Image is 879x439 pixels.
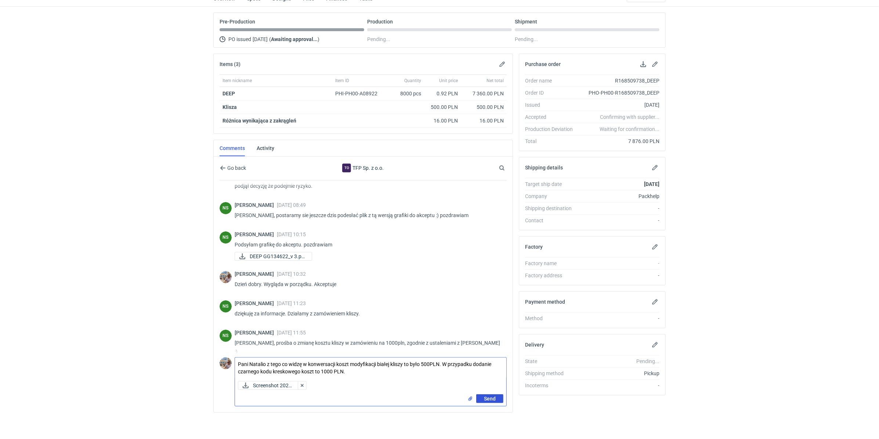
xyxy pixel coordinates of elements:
button: Edit factory details [651,242,659,251]
div: Method [525,315,579,322]
div: Accepted [525,113,579,121]
input: Search [498,164,521,172]
span: [DATE] 10:15 [277,231,306,237]
span: [DATE] 08:49 [277,202,306,208]
p: [PERSON_NAME], postaramy sie jeszcze dzis podesłać plik z tą wersją grafiki do akceptu :) pozdrawiam [235,211,501,220]
textarea: Pani Natalio z tego co widzę w konwersacji koszt modyfikacji białej kliszy to było 500PLN. W przy... [235,358,506,378]
p: [PERSON_NAME], prośba o zmianę kosztu kliszy w zamówieniu na 1000pln, zgodnie z ustaleniami z [PE... [235,339,501,356]
span: [DATE] [253,35,268,44]
strong: [DATE] [644,181,659,187]
a: DEEP GG134622_v 3.pd... [235,252,312,261]
div: - [579,217,659,224]
span: Item ID [335,78,349,84]
div: State [525,358,579,365]
button: Edit items [498,60,507,69]
div: Packhelp [579,193,659,200]
div: - [579,260,659,267]
h2: Delivery [525,342,544,348]
div: - [579,205,659,212]
em: Pending... [636,358,659,364]
div: Order name [525,77,579,84]
span: [PERSON_NAME] [235,330,277,336]
span: [DATE] 11:23 [277,300,306,306]
button: Edit delivery details [651,340,659,349]
figcaption: NS [220,231,232,244]
div: 0.92 PLN [427,90,458,97]
p: Dzień dobry zamówienie do wyceny CAZD-1. Proszę wyprodukować kartony z białym kodem EAN z wybrani... [235,173,501,190]
div: [DATE] [579,101,659,109]
div: Shipping method [525,370,579,377]
div: Order ID [525,89,579,96]
div: Factory name [525,260,579,267]
span: Net total [486,78,504,84]
span: [DATE] 11:55 [277,330,306,336]
figcaption: To [342,164,351,172]
span: Screenshot 2025... [253,381,293,389]
span: Unit price [439,78,458,84]
p: Podsyłam grafikę do akceptu. pozdrawiam [235,240,501,249]
button: Edit payment method [651,297,659,306]
span: [PERSON_NAME] [235,202,277,208]
strong: Klisza [223,104,237,110]
h2: Purchase order [525,61,561,67]
div: Pending... [515,35,659,44]
div: 16.00 PLN [427,117,458,124]
figcaption: NS [220,202,232,214]
p: Pre-Production [220,19,255,25]
div: PHI-PH00-A08922 [335,90,384,97]
div: Natalia Stępak [220,330,232,342]
div: TFP Sp. z o.o. [303,164,423,172]
div: 7 360.00 PLN [464,90,504,97]
span: Item nickname [223,78,252,84]
div: Natalia Stępak [220,202,232,214]
span: ( [269,36,271,42]
div: DEEP GG134622_v 3.pdf [235,252,308,261]
div: Company [525,193,579,200]
h2: Payment method [525,299,565,305]
figcaption: NS [220,330,232,342]
button: Edit purchase order [651,60,659,69]
div: 7 876.00 PLN [579,138,659,145]
div: Production Deviation [525,125,579,133]
div: Screenshot 2025-09-04 at 12.09.57.png [238,381,299,390]
h2: Shipping details [525,165,563,171]
strong: Awaiting approval... [271,36,318,42]
div: - [579,272,659,279]
div: 16.00 PLN [464,117,504,124]
div: - [579,315,659,322]
em: Waiting for confirmation... [600,125,659,133]
span: [DATE] 10:32 [277,271,306,277]
a: DEEP [223,91,235,96]
div: Issued [525,101,579,109]
span: [PERSON_NAME] [235,300,277,306]
p: Shipment [515,19,537,25]
div: R168509738_DEEP [579,77,659,84]
div: Natalia Stępak [220,300,232,312]
figcaption: NS [220,300,232,312]
strong: Różnica wynikająca z zakrągleń [223,118,296,124]
span: Go back [226,165,246,171]
p: Production [367,19,393,25]
em: Confirming with supplier... [600,114,659,120]
div: - [579,382,659,389]
div: Target ship date [525,180,579,188]
div: PHO-PH00-R168509738_DEEP [579,89,659,96]
div: Shipping destination [525,205,579,212]
p: dziękuję za informacje. Działamy z zamówieniem kliszy. [235,309,501,318]
button: Edit shipping details [651,163,659,172]
div: Factory address [525,272,579,279]
img: Michał Palasek [220,357,232,369]
span: Send [484,396,496,401]
div: 500.00 PLN [464,103,504,111]
h2: Factory [525,244,543,250]
div: Contact [525,217,579,224]
h2: Items (3) [220,61,240,67]
span: ) [318,36,319,42]
div: PO issued [220,35,364,44]
span: Pending... [367,35,390,44]
div: 8000 pcs [387,87,424,100]
img: Michał Palasek [220,271,232,283]
button: Go back [220,164,246,172]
